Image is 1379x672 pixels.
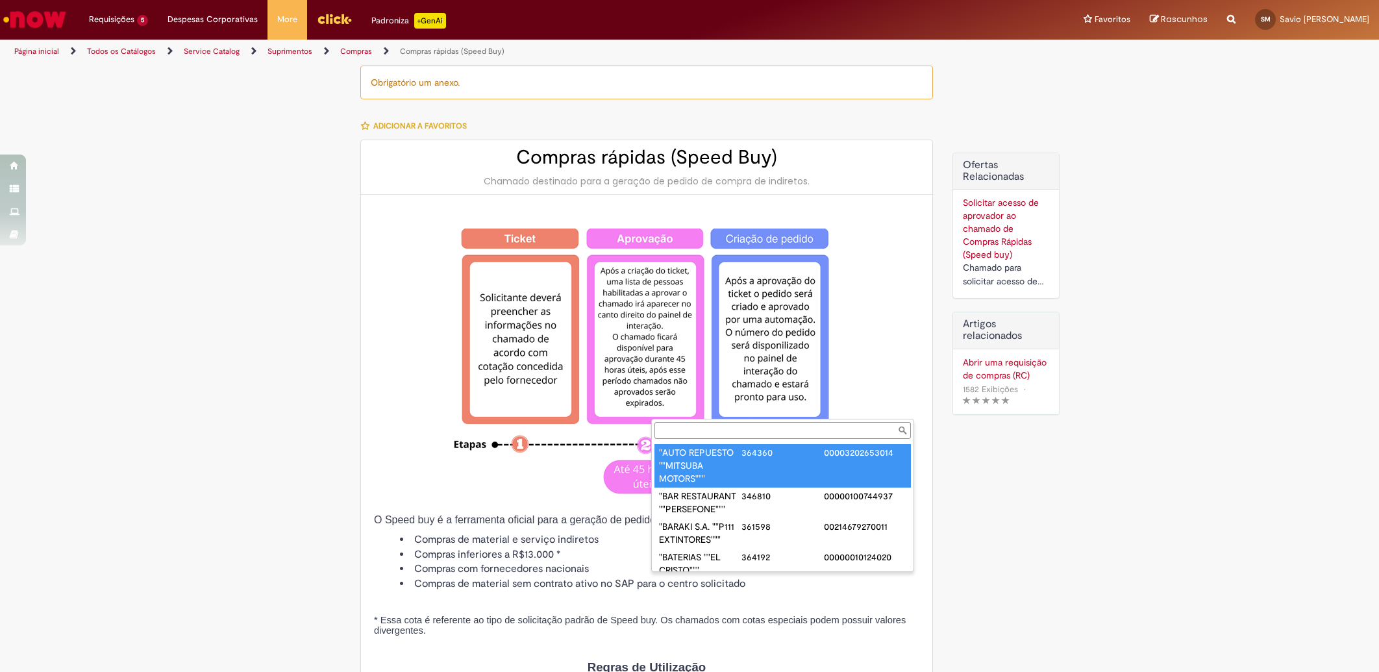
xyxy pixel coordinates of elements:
[824,551,906,564] div: 00000010124020
[659,446,741,485] div: "AUTO REPUESTO ""MITSUBA MOTORS"""
[659,490,741,516] div: "BAR RESTAURANT ""PERSEFONE"""
[824,490,906,503] div: 00000100744937
[741,551,824,564] div: 364192
[659,551,741,577] div: "BATERIAS ""EL CRISTO"""
[824,520,906,533] div: 00214679270011
[652,442,913,571] ul: Fornecedor
[741,490,824,503] div: 346810
[659,520,741,546] div: "BARAKI S.A. ""P111 EXTINTORES"""
[741,520,824,533] div: 361598
[741,446,824,459] div: 364360
[824,446,906,459] div: 00003202653014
